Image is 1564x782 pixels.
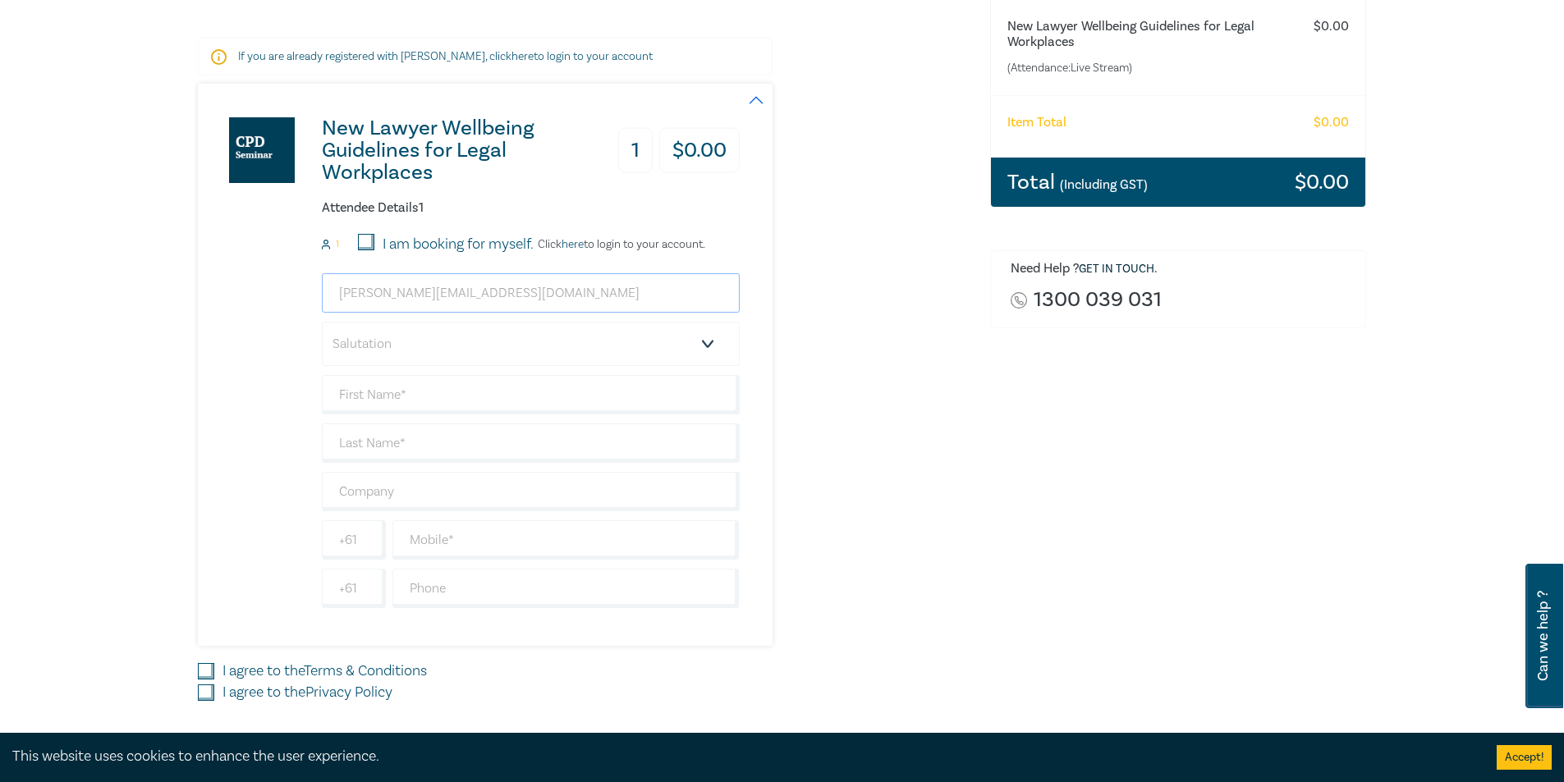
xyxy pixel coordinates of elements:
[1060,176,1148,193] small: (Including GST)
[305,683,392,702] a: Privacy Policy
[222,661,427,682] label: I agree to the
[392,520,740,560] input: Mobile*
[304,661,427,680] a: Terms & Conditions
[1079,262,1154,277] a: Get in touch
[322,520,386,560] input: +61
[383,234,534,255] label: I am booking for myself.
[1535,574,1551,698] span: Can we help ?
[336,239,339,250] small: 1
[392,569,740,608] input: Phone
[1011,261,1354,277] h6: Need Help ? .
[322,569,386,608] input: +61
[322,472,740,511] input: Company
[238,48,732,65] p: If you are already registered with [PERSON_NAME], click to login to your account
[1295,171,1349,193] h3: $ 0.00
[1034,289,1162,311] a: 1300 039 031
[12,746,1472,767] div: This website uses cookies to enhance the user experience.
[534,238,705,251] p: Click to login to your account.
[322,273,740,313] input: Attendee Email*
[1007,171,1148,193] h3: Total
[322,117,592,184] h3: New Lawyer Wellbeing Guidelines for Legal Workplaces
[1497,745,1552,770] button: Accept cookies
[229,117,295,183] img: New Lawyer Wellbeing Guidelines for Legal Workplaces
[322,200,740,216] h6: Attendee Details 1
[618,128,653,173] h3: 1
[1007,60,1284,76] small: (Attendance: Live Stream )
[511,49,534,64] a: here
[322,375,740,414] input: First Name*
[1314,19,1349,34] h6: $ 0.00
[659,128,740,173] h3: $ 0.00
[1007,115,1066,130] h6: Item Total
[222,682,392,703] label: I agree to the
[562,237,584,252] a: here
[1314,115,1349,130] h6: $ 0.00
[322,423,740,463] input: Last Name*
[1007,19,1284,50] h6: New Lawyer Wellbeing Guidelines for Legal Workplaces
